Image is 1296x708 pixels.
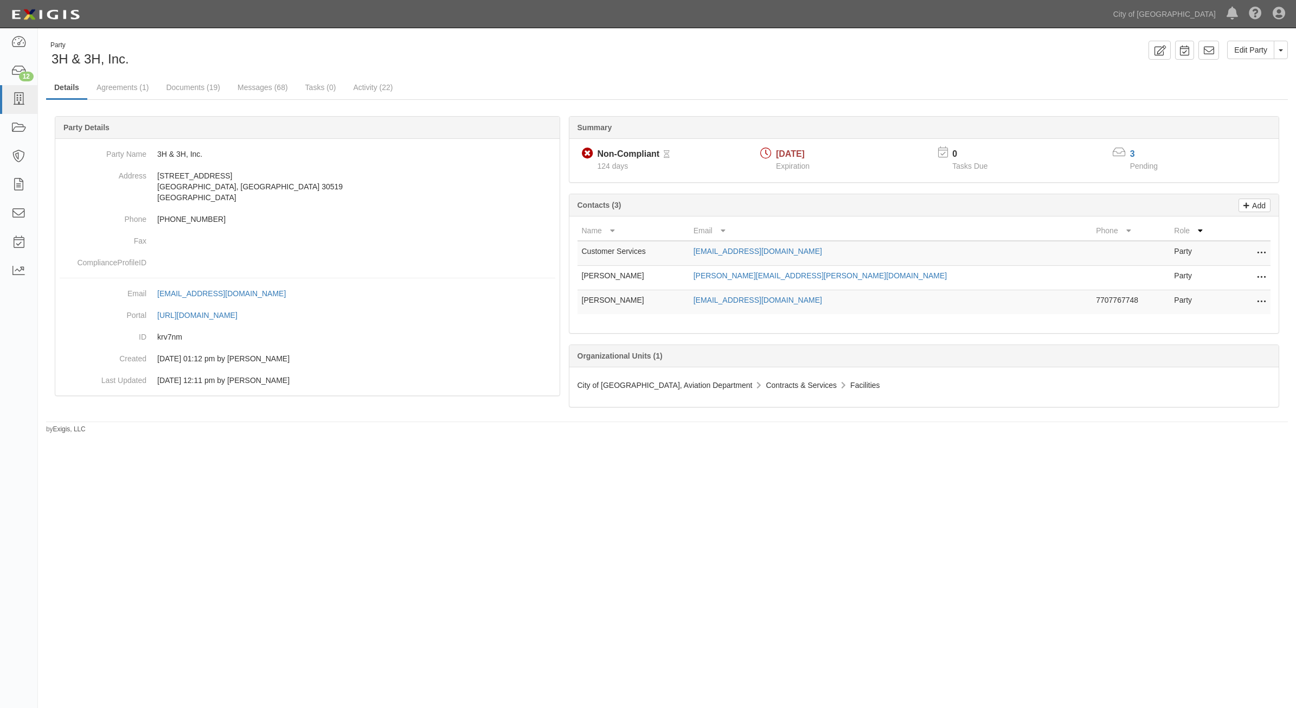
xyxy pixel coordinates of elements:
[952,148,1001,161] p: 0
[1092,290,1170,315] td: 7707767748
[50,41,129,50] div: Party
[578,381,753,390] span: City of [GEOGRAPHIC_DATA], Aviation Department
[60,326,146,342] dt: ID
[60,208,555,230] dd: [PHONE_NUMBER]
[664,151,670,158] i: Pending Review
[60,208,146,225] dt: Phone
[60,283,146,299] dt: Email
[598,148,660,161] div: Non-Compliant
[850,381,880,390] span: Facilities
[1170,241,1227,266] td: Party
[689,221,1092,241] th: Email
[1170,221,1227,241] th: Role
[776,149,805,158] span: [DATE]
[157,311,249,320] a: [URL][DOMAIN_NAME]
[345,76,401,98] a: Activity (22)
[1130,149,1135,158] a: 3
[1170,266,1227,290] td: Party
[578,123,612,132] b: Summary
[46,425,86,434] small: by
[1108,3,1221,25] a: City of [GEOGRAPHIC_DATA]
[1249,199,1266,212] p: Add
[60,326,555,348] dd: krv7nm
[46,76,87,100] a: Details
[694,296,822,304] a: [EMAIL_ADDRESS][DOMAIN_NAME]
[60,252,146,268] dt: ComplianceProfileID
[578,352,663,360] b: Organizational Units (1)
[60,369,555,391] dd: 04/03/2024 12:11 pm by Dominique Tapia
[578,266,689,290] td: [PERSON_NAME]
[60,165,146,181] dt: Address
[52,52,129,66] span: 3H & 3H, Inc.
[60,143,555,165] dd: 3H & 3H, Inc.
[60,304,146,321] dt: Portal
[157,289,298,298] a: [EMAIL_ADDRESS][DOMAIN_NAME]
[1170,290,1227,315] td: Party
[578,241,689,266] td: Customer Services
[63,123,110,132] b: Party Details
[776,162,810,170] span: Expiration
[60,348,555,369] dd: 04/02/2024 01:12 pm by Dominique Tapia
[578,221,689,241] th: Name
[60,348,146,364] dt: Created
[19,72,34,81] div: 12
[53,425,86,433] a: Exigis, LLC
[582,148,593,160] i: Non-Compliant
[60,369,146,386] dt: Last Updated
[60,165,555,208] dd: [STREET_ADDRESS] [GEOGRAPHIC_DATA], [GEOGRAPHIC_DATA] 30519 [GEOGRAPHIC_DATA]
[88,76,157,98] a: Agreements (1)
[1249,8,1262,21] i: Help Center - Complianz
[1239,199,1271,212] a: Add
[229,76,296,98] a: Messages (68)
[158,76,228,98] a: Documents (19)
[46,41,659,68] div: 3H & 3H, Inc.
[157,288,286,299] div: [EMAIL_ADDRESS][DOMAIN_NAME]
[1092,221,1170,241] th: Phone
[694,271,947,280] a: [PERSON_NAME][EMAIL_ADDRESS][PERSON_NAME][DOMAIN_NAME]
[598,162,628,170] span: Since 05/28/2025
[1227,41,1274,59] a: Edit Party
[297,76,344,98] a: Tasks (0)
[1130,162,1158,170] span: Pending
[694,247,822,256] a: [EMAIL_ADDRESS][DOMAIN_NAME]
[578,290,689,315] td: [PERSON_NAME]
[952,162,987,170] span: Tasks Due
[60,230,146,246] dt: Fax
[60,143,146,160] dt: Party Name
[766,381,837,390] span: Contracts & Services
[578,201,621,209] b: Contacts (3)
[8,5,83,24] img: logo-5460c22ac91f19d4615b14bd174203de0afe785f0fc80cf4dbbc73dc1793850b.png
